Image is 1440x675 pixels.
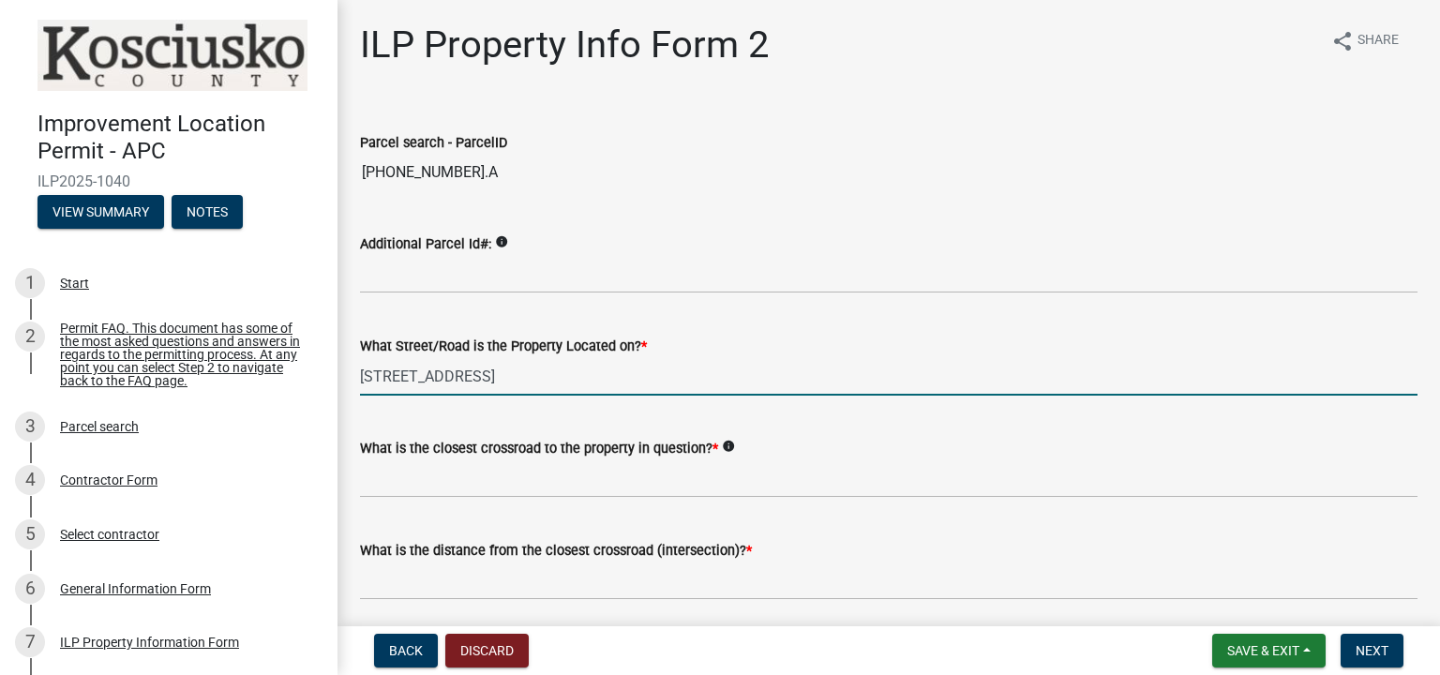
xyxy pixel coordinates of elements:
[15,465,45,495] div: 4
[360,545,752,558] label: What is the distance from the closest crossroad (intersection)?
[495,235,508,248] i: info
[37,172,300,190] span: ILP2025-1040
[15,322,45,352] div: 2
[360,442,718,456] label: What is the closest crossroad to the property in question?
[60,636,239,649] div: ILP Property Information Form
[1357,30,1399,52] span: Share
[1212,634,1326,667] button: Save & Exit
[15,412,45,442] div: 3
[1227,643,1299,658] span: Save & Exit
[360,340,647,353] label: What Street/Road is the Property Located on?
[360,238,491,251] label: Additional Parcel Id#:
[60,420,139,433] div: Parcel search
[60,473,157,487] div: Contractor Form
[360,137,507,150] label: Parcel search - ParcelID
[172,195,243,229] button: Notes
[60,582,211,595] div: General Information Form
[37,195,164,229] button: View Summary
[60,528,159,541] div: Select contractor
[15,268,45,298] div: 1
[15,627,45,657] div: 7
[360,22,769,67] h1: ILP Property Info Form 2
[15,519,45,549] div: 5
[172,205,243,220] wm-modal-confirm: Notes
[445,634,529,667] button: Discard
[60,277,89,290] div: Start
[1356,643,1388,658] span: Next
[60,322,307,387] div: Permit FAQ. This document has some of the most asked questions and answers in regards to the perm...
[1316,22,1414,59] button: shareShare
[37,111,322,165] h4: Improvement Location Permit - APC
[374,634,438,667] button: Back
[37,20,307,91] img: Kosciusko County, Indiana
[15,574,45,604] div: 6
[389,643,423,658] span: Back
[722,440,735,453] i: info
[1331,30,1354,52] i: share
[1341,634,1403,667] button: Next
[37,205,164,220] wm-modal-confirm: Summary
